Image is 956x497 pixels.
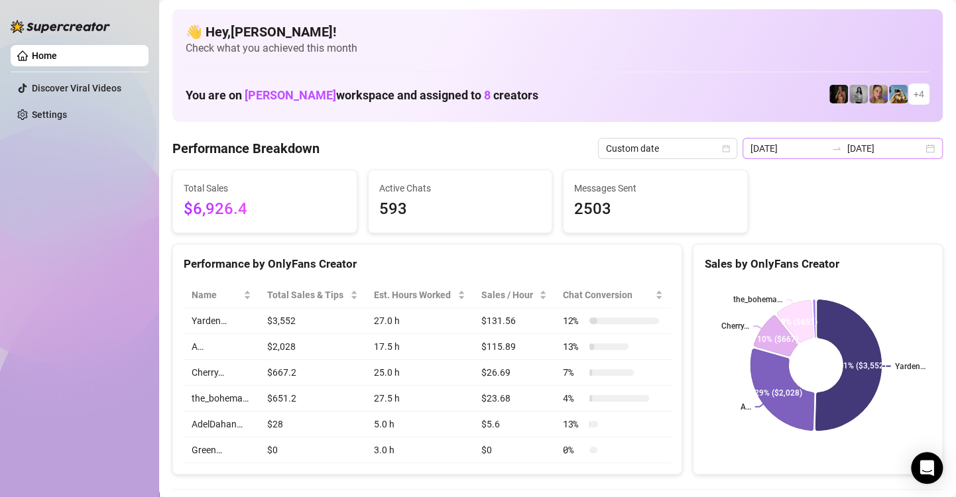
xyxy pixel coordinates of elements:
td: $5.6 [473,412,555,437]
td: $26.69 [473,360,555,386]
td: Cherry… [184,360,259,386]
span: 13 % [563,417,584,431]
text: the_bohema… [733,296,782,305]
td: $115.89 [473,334,555,360]
div: Sales by OnlyFans Creator [704,255,931,273]
span: Chat Conversion [563,288,653,302]
td: $651.2 [259,386,366,412]
span: 2503 [574,197,737,222]
td: AdelDahan… [184,412,259,437]
span: Name [192,288,241,302]
span: Custom date [606,138,729,158]
img: A [849,85,868,103]
span: Total Sales [184,181,346,195]
h1: You are on workspace and assigned to creators [186,88,538,103]
div: Open Intercom Messenger [911,452,943,484]
span: 13 % [563,339,584,354]
text: Yarden… [895,362,926,371]
span: 8 [484,88,491,102]
span: calendar [722,144,730,152]
text: Cherry… [721,321,749,331]
span: 12 % [563,313,584,328]
td: $23.68 [473,386,555,412]
text: A… [741,402,751,412]
td: $0 [473,437,555,463]
th: Total Sales & Tips [259,282,366,308]
th: Sales / Hour [473,282,555,308]
td: $3,552 [259,308,366,334]
td: 5.0 h [366,412,473,437]
h4: Performance Breakdown [172,139,320,158]
div: Est. Hours Worked [374,288,455,302]
img: logo-BBDzfeDw.svg [11,20,110,33]
h4: 👋 Hey, [PERSON_NAME] ! [186,23,929,41]
a: Home [32,50,57,61]
span: Messages Sent [574,181,737,195]
span: Total Sales & Tips [267,288,347,302]
td: A… [184,334,259,360]
td: 25.0 h [366,360,473,386]
span: to [831,143,842,154]
a: Settings [32,109,67,120]
img: the_bohema [829,85,848,103]
input: End date [847,141,923,156]
td: $131.56 [473,308,555,334]
span: swap-right [831,143,842,154]
span: [PERSON_NAME] [245,88,336,102]
td: Yarden… [184,308,259,334]
span: 4 % [563,391,584,406]
td: 17.5 h [366,334,473,360]
div: Performance by OnlyFans Creator [184,255,671,273]
span: Sales / Hour [481,288,536,302]
a: Discover Viral Videos [32,83,121,93]
input: Start date [750,141,826,156]
td: $0 [259,437,366,463]
td: $2,028 [259,334,366,360]
span: $6,926.4 [184,197,346,222]
th: Name [184,282,259,308]
img: Cherry [869,85,888,103]
th: Chat Conversion [555,282,672,308]
span: + 4 [914,87,924,101]
td: Green… [184,437,259,463]
span: 7 % [563,365,584,380]
td: 27.5 h [366,386,473,412]
td: $667.2 [259,360,366,386]
span: Check what you achieved this month [186,41,929,56]
span: 0 % [563,443,584,457]
span: 593 [379,197,542,222]
td: 3.0 h [366,437,473,463]
img: Babydanix [889,85,908,103]
td: the_bohema… [184,386,259,412]
td: $28 [259,412,366,437]
span: Active Chats [379,181,542,195]
td: 27.0 h [366,308,473,334]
